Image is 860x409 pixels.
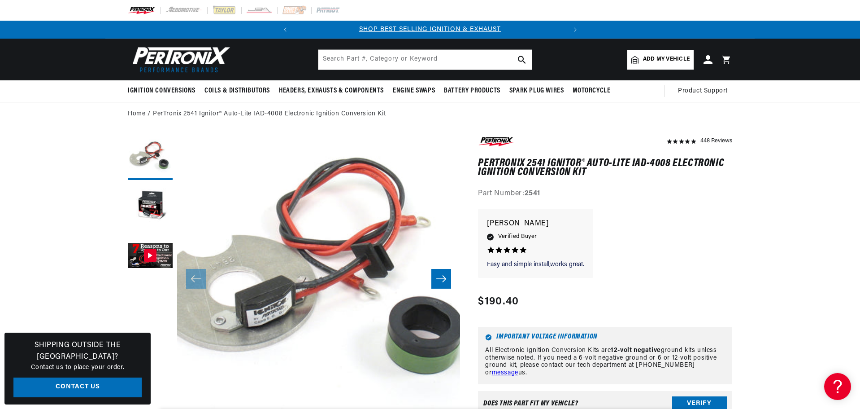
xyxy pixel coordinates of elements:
button: Load image 1 in gallery view [128,135,173,180]
div: Announcement [294,25,566,35]
p: Easy and simple install,works great. [487,260,584,269]
span: Verified Buyer [498,232,537,242]
span: Product Support [678,86,728,96]
slideshow-component: Translation missing: en.sections.announcements.announcement_bar [105,21,755,39]
span: Coils & Distributors [204,86,270,96]
button: Translation missing: en.sections.announcements.next_announcement [566,21,584,39]
button: Translation missing: en.sections.announcements.previous_announcement [276,21,294,39]
p: [PERSON_NAME] [487,218,584,230]
h6: Important Voltage Information [485,334,725,341]
button: Slide left [186,269,206,289]
div: 1 of 2 [294,25,566,35]
a: Contact Us [13,378,142,398]
summary: Motorcycle [568,80,615,101]
span: Add my vehicle [643,55,690,64]
a: Add my vehicle [627,50,694,70]
div: 448 Reviews [700,135,732,146]
summary: Coils & Distributors [200,80,274,101]
button: Load image 2 in gallery view [128,185,173,229]
summary: Ignition Conversions [128,80,200,101]
span: Battery Products [444,86,500,96]
a: Home [128,109,145,119]
span: Motorcycle [573,86,610,96]
span: Headers, Exhausts & Components [279,86,384,96]
a: SHOP BEST SELLING IGNITION & EXHAUST [359,26,501,33]
span: $190.40 [478,294,519,310]
summary: Spark Plug Wires [505,80,569,101]
button: Slide right [431,269,451,289]
strong: 12-volt negative [611,347,661,354]
h1: PerTronix 2541 Ignitor® Auto-Lite IAD-4008 Electronic Ignition Conversion Kit [478,159,732,177]
span: Spark Plug Wires [509,86,564,96]
div: Does This part fit My vehicle? [483,400,578,407]
summary: Battery Products [439,80,505,101]
span: Ignition Conversions [128,86,195,96]
span: Engine Swaps [393,86,435,96]
input: Search Part #, Category or Keyword [318,50,532,70]
p: Contact us to place your order. [13,363,142,373]
div: Part Number: [478,188,732,200]
a: message [492,369,518,376]
summary: Engine Swaps [388,80,439,101]
summary: Headers, Exhausts & Components [274,80,388,101]
p: All Electronic Ignition Conversion Kits are ground kits unless otherwise noted. If you need a 6-v... [485,347,725,377]
img: Pertronix [128,44,231,75]
strong: 2541 [525,190,540,197]
nav: breadcrumbs [128,109,732,119]
button: search button [512,50,532,70]
h3: Shipping Outside the [GEOGRAPHIC_DATA]? [13,340,142,363]
summary: Product Support [678,80,732,102]
a: PerTronix 2541 Ignitor® Auto-Lite IAD-4008 Electronic Ignition Conversion Kit [153,109,386,119]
